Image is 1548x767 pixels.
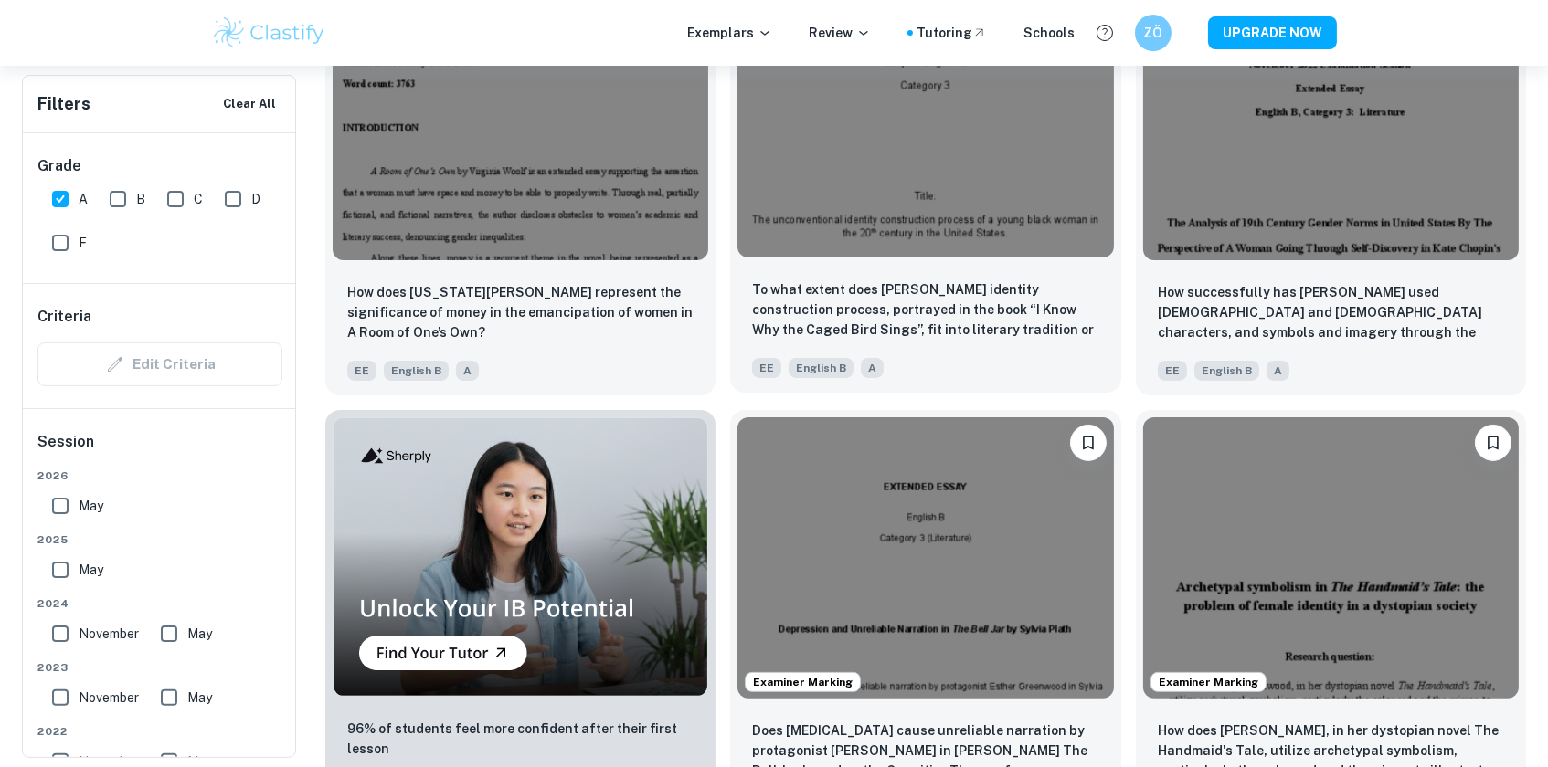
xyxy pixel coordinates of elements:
span: A [79,189,88,209]
button: UPGRADE NOW [1208,16,1337,49]
button: Bookmark [1475,425,1511,461]
p: Review [809,23,871,43]
span: 2026 [37,468,282,484]
span: English B [789,358,854,378]
span: English B [1194,361,1259,381]
p: To what extent does Maya Angelou’s identity construction process, portrayed in the book “I Know W... [752,279,1098,341]
button: Bookmark [1070,425,1107,461]
a: Tutoring [917,23,987,43]
span: Examiner Marking [746,674,860,690]
img: Thumbnail [333,417,708,697]
h6: Criteria [37,306,91,328]
span: November [79,688,139,708]
div: Criteria filters are unavailable when searching by topic [37,342,282,386]
span: EE [752,358,781,378]
span: May [187,624,212,644]
a: Schools [1023,23,1075,43]
h6: Session [37,431,282,468]
span: May [79,496,103,516]
p: How does Virginia Woolf represent the significance of money in the emancipation of women in A Roo... [347,282,694,342]
span: 2023 [37,659,282,676]
img: English B EE example thumbnail: How does Margaret Atwood, in her dystopi [1143,417,1519,699]
span: A [861,358,884,378]
h6: Filters [37,91,90,117]
p: How successfully has Kate Chopin used male and female characters, and symbols and imagery through... [1158,282,1504,344]
p: 96% of students feel more confident after their first lesson [347,719,694,759]
button: Help and Feedback [1089,17,1120,48]
p: Exemplars [687,23,772,43]
span: May [79,560,103,580]
span: Examiner Marking [1151,674,1266,690]
span: 2024 [37,595,282,612]
span: May [187,688,212,708]
span: 2022 [37,723,282,740]
img: Clastify logo [211,15,327,51]
button: ZÖ [1135,15,1172,51]
span: E [79,233,87,253]
span: 2025 [37,531,282,548]
span: D [251,189,260,209]
span: C [194,189,203,209]
img: English B EE example thumbnail: Does depression cause unreliable narrati [737,417,1113,699]
h6: Grade [37,155,282,177]
span: B [136,189,145,209]
span: November [79,624,139,644]
span: EE [347,361,376,381]
h6: ZÖ [1143,23,1164,43]
span: English B [384,361,449,381]
button: Clear All [218,90,281,118]
span: A [1267,361,1289,381]
span: EE [1158,361,1187,381]
span: A [456,361,479,381]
